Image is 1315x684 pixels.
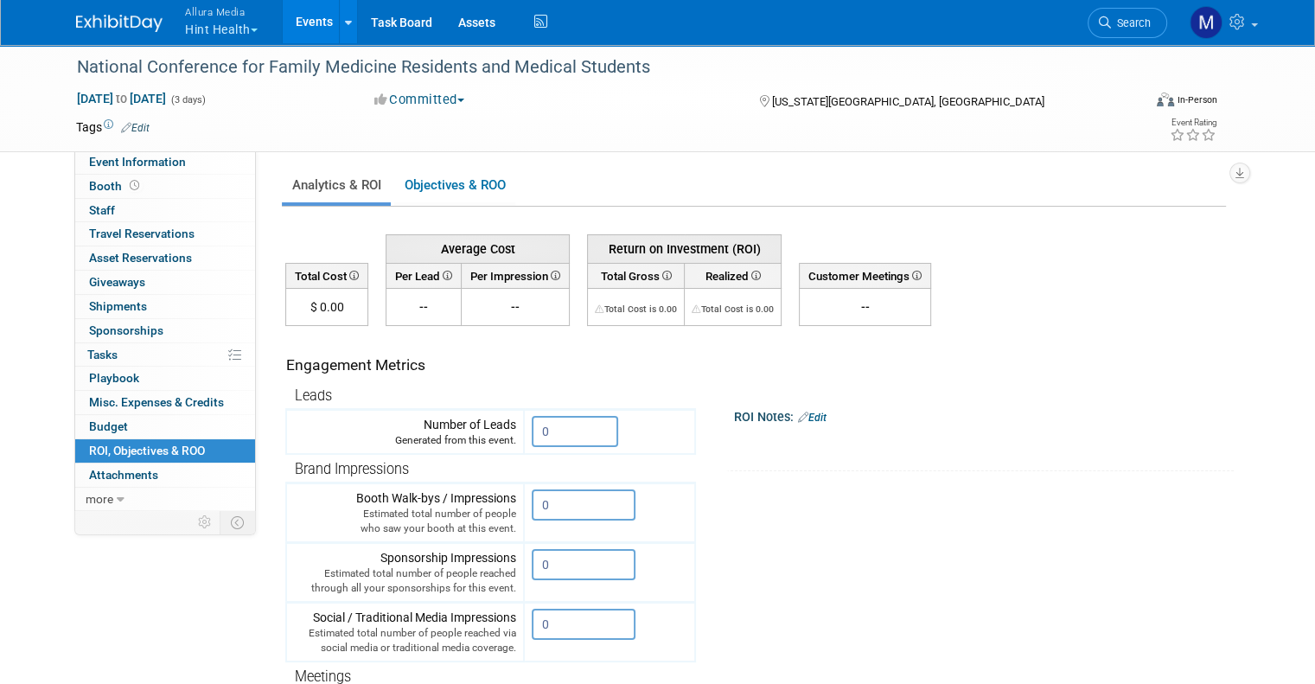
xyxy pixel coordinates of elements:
[286,263,368,288] th: Total Cost
[295,387,332,404] span: Leads
[75,488,255,511] a: more
[75,150,255,174] a: Event Information
[89,179,143,193] span: Booth
[798,412,827,424] a: Edit
[692,298,774,316] div: The Total Cost for this event needs to be greater than 0.00 in order for ROI to get calculated. S...
[685,263,782,288] th: Realized
[295,461,409,477] span: Brand Impressions
[294,433,516,448] div: Generated from this event.
[76,91,167,106] span: [DATE] [DATE]
[89,395,224,409] span: Misc. Expenses & Credits
[220,511,256,534] td: Toggle Event Tabs
[89,299,147,313] span: Shipments
[772,95,1044,108] span: [US_STATE][GEOGRAPHIC_DATA], [GEOGRAPHIC_DATA]
[89,419,128,433] span: Budget
[734,404,1234,426] div: ROI Notes:
[595,298,677,316] div: The Total Cost for this event needs to be greater than 0.00 in order for ROI to get calculated. S...
[89,227,195,240] span: Travel Reservations
[75,367,255,390] a: Playbook
[294,609,516,655] div: Social / Traditional Media Impressions
[1157,93,1174,106] img: Format-Inperson.png
[75,319,255,342] a: Sponsorships
[419,300,428,314] span: --
[282,169,391,202] a: Analytics & ROI
[75,295,255,318] a: Shipments
[75,415,255,438] a: Budget
[1190,6,1222,39] img: Max Fanwick
[89,155,186,169] span: Event Information
[588,263,685,288] th: Total Gross
[75,246,255,270] a: Asset Reservations
[462,263,570,288] th: Per Impression
[1088,8,1167,38] a: Search
[75,199,255,222] a: Staff
[286,289,368,326] td: $ 0.00
[89,251,192,265] span: Asset Reservations
[113,92,130,105] span: to
[89,468,158,482] span: Attachments
[294,416,516,448] div: Number of Leads
[121,122,150,134] a: Edit
[89,275,145,289] span: Giveaways
[75,391,255,414] a: Misc. Expenses & Credits
[588,234,782,263] th: Return on Investment (ROI)
[86,492,113,506] span: more
[89,444,205,457] span: ROI, Objectives & ROO
[386,263,462,288] th: Per Lead
[1049,90,1217,116] div: Event Format
[800,263,931,288] th: Customer Meetings
[807,298,923,316] div: --
[294,507,516,536] div: Estimated total number of people who saw your booth at this event.
[126,179,143,192] span: Booth not reserved yet
[394,169,515,202] a: Objectives & ROO
[75,271,255,294] a: Giveaways
[1177,93,1217,106] div: In-Person
[185,3,258,21] span: Allura Media
[87,348,118,361] span: Tasks
[75,343,255,367] a: Tasks
[75,222,255,246] a: Travel Reservations
[89,203,115,217] span: Staff
[76,118,150,136] td: Tags
[89,371,139,385] span: Playbook
[75,175,255,198] a: Booth
[76,15,163,32] img: ExhibitDay
[75,439,255,463] a: ROI, Objectives & ROO
[294,489,516,536] div: Booth Walk-bys / Impressions
[1170,118,1216,127] div: Event Rating
[294,626,516,655] div: Estimated total number of people reached via social media or traditional media coverage.
[368,91,471,109] button: Committed
[75,463,255,487] a: Attachments
[286,355,688,376] div: Engagement Metrics
[169,94,206,105] span: (3 days)
[386,234,570,263] th: Average Cost
[1111,16,1151,29] span: Search
[89,323,163,337] span: Sponsorships
[190,511,220,534] td: Personalize Event Tab Strip
[511,300,520,314] span: --
[294,549,516,596] div: Sponsorship Impressions
[294,566,516,596] div: Estimated total number of people reached through all your sponsorships for this event.
[71,52,1120,83] div: National Conference for Family Medicine Residents and Medical Students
